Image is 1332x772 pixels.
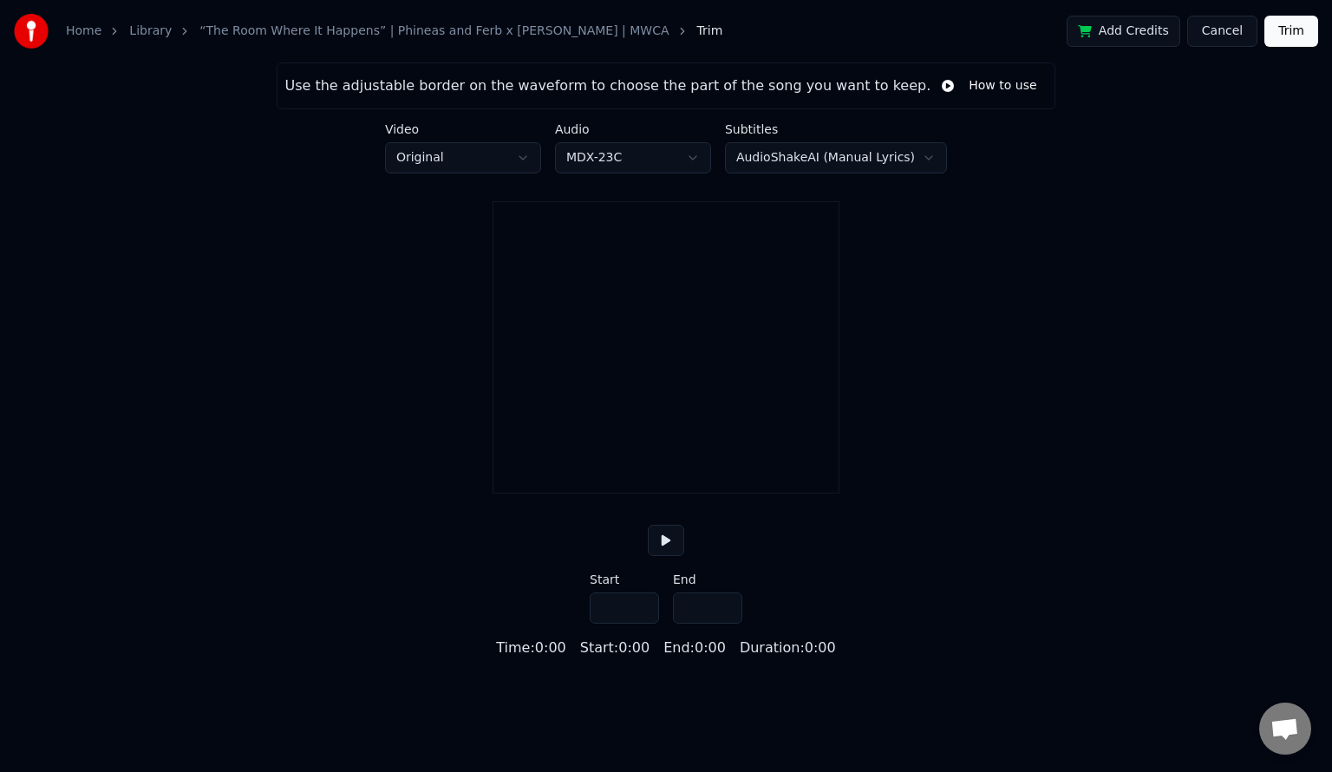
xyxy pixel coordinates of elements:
label: Audio [555,123,711,135]
button: How to use [930,70,1047,101]
label: Subtitles [725,123,947,135]
a: Library [129,23,172,40]
nav: breadcrumb [66,23,722,40]
div: Start : 0:00 [580,638,650,658]
span: Trim [697,23,723,40]
div: Use the adjustable border on the waveform to choose the part of the song you want to keep. [284,75,930,96]
a: Home [66,23,101,40]
label: End [673,573,742,586]
button: Add Credits [1067,16,1180,47]
button: Trim [1264,16,1318,47]
a: “The Room Where It Happens” | Phineas and Ferb x [PERSON_NAME] | MWCA [199,23,669,40]
img: youka [14,14,49,49]
label: Start [590,573,659,586]
div: Time : 0:00 [496,638,565,658]
button: Cancel [1187,16,1257,47]
label: Video [385,123,541,135]
div: Duration : 0:00 [740,638,836,658]
div: End : 0:00 [663,638,726,658]
div: Open chat [1259,703,1311,755]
